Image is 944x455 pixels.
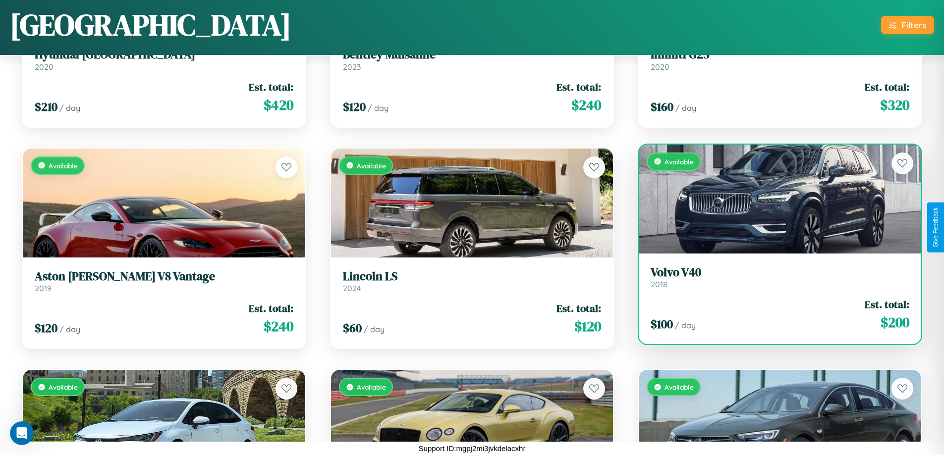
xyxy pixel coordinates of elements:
iframe: Intercom live chat [10,421,34,445]
p: Support ID: mgpj2mi3jvkdelacxhr [419,442,526,455]
a: Lincoln LS2024 [343,269,602,294]
span: Est. total: [556,80,601,94]
span: Est. total: [865,297,909,311]
a: Infiniti G252020 [651,48,909,72]
a: Bentley Mulsanne2023 [343,48,602,72]
a: Volvo V402018 [651,265,909,290]
span: $ 420 [264,95,293,115]
span: $ 100 [651,316,673,332]
span: $ 210 [35,99,57,115]
span: $ 160 [651,99,673,115]
span: $ 200 [881,312,909,332]
a: Aston [PERSON_NAME] V8 Vantage2019 [35,269,293,294]
span: Available [357,161,386,170]
span: Est. total: [556,301,601,315]
span: / day [368,103,389,113]
span: / day [675,103,696,113]
span: $ 120 [343,99,366,115]
span: 2018 [651,279,667,289]
h3: Hyundai [GEOGRAPHIC_DATA] [35,48,293,62]
span: Est. total: [249,301,293,315]
div: Filters [901,20,926,30]
span: Est. total: [249,80,293,94]
h3: Volvo V40 [651,265,909,280]
span: / day [675,320,696,330]
div: Give Feedback [932,207,939,248]
span: Available [49,161,78,170]
h3: Bentley Mulsanne [343,48,602,62]
span: Available [357,383,386,391]
button: Filters [881,16,934,34]
a: Hyundai [GEOGRAPHIC_DATA]2020 [35,48,293,72]
span: $ 240 [571,95,601,115]
span: 2023 [343,62,361,72]
h3: Infiniti G25 [651,48,909,62]
span: 2020 [651,62,669,72]
span: / day [364,324,385,334]
h1: [GEOGRAPHIC_DATA] [10,4,291,45]
span: 2019 [35,283,52,293]
span: / day [59,324,80,334]
span: Available [665,383,694,391]
span: Available [665,157,694,166]
span: 2024 [343,283,361,293]
h3: Aston [PERSON_NAME] V8 Vantage [35,269,293,284]
span: 2020 [35,62,54,72]
span: Available [49,383,78,391]
span: $ 120 [574,316,601,336]
span: / day [59,103,80,113]
span: $ 60 [343,320,362,336]
span: $ 240 [264,316,293,336]
span: $ 320 [880,95,909,115]
span: Est. total: [865,80,909,94]
span: $ 120 [35,320,57,336]
h3: Lincoln LS [343,269,602,284]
